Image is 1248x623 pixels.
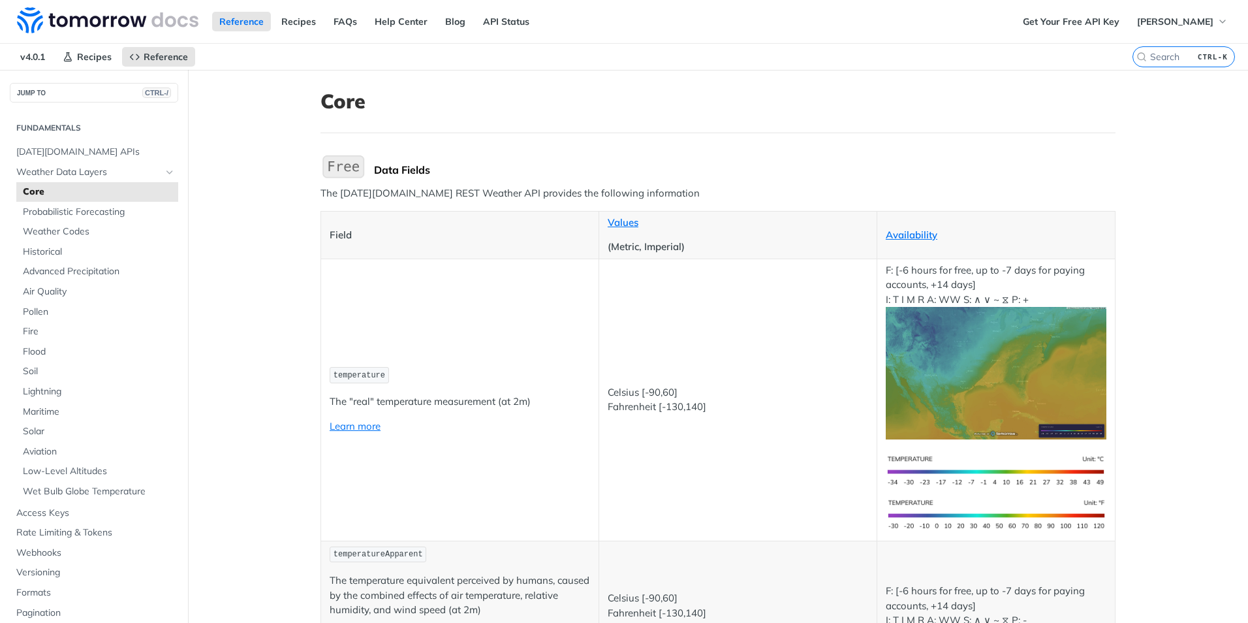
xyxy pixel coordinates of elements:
[274,12,323,31] a: Recipes
[1136,52,1147,62] svg: Search
[142,88,171,98] span: CTRL-/
[886,449,1106,493] img: temperature-si
[1130,12,1235,31] button: [PERSON_NAME]
[16,146,175,159] span: [DATE][DOMAIN_NAME] APIs
[10,563,178,583] a: Versioning
[10,163,178,182] a: Weather Data LayersHide subpages for Weather Data Layers
[608,591,868,620] p: Celsius [-90,60] Fahrenheit [-130,140]
[212,12,271,31] a: Reference
[16,422,178,441] a: Solar
[17,7,198,33] img: Tomorrow.io Weather API Docs
[16,566,175,579] span: Versioning
[13,47,52,67] span: v4.0.1
[16,526,175,539] span: Rate Limiting & Tokens
[16,202,178,222] a: Probabilistic Forecasting
[23,306,175,319] span: Pollen
[10,583,178,603] a: Formats
[23,325,175,338] span: Fire
[23,285,175,298] span: Air Quality
[10,142,178,162] a: [DATE][DOMAIN_NAME] APIs
[16,182,178,202] a: Core
[55,47,119,67] a: Recipes
[330,420,381,432] a: Learn more
[23,445,175,458] span: Aviation
[320,186,1115,201] p: The [DATE][DOMAIN_NAME] REST Weather API provides the following information
[16,242,178,262] a: Historical
[367,12,435,31] a: Help Center
[23,365,175,378] span: Soil
[330,394,590,409] p: The "real" temperature measurement (at 2m)
[334,550,423,559] span: temperatureApparent
[77,51,112,63] span: Recipes
[16,482,178,502] a: Wet Bulb Globe Temperature
[10,523,178,543] a: Rate Limiting & Tokens
[320,89,1115,113] h1: Core
[886,229,937,241] a: Availability
[16,382,178,402] a: Lightning
[1137,16,1213,27] span: [PERSON_NAME]
[16,342,178,362] a: Flood
[330,228,590,243] p: Field
[23,465,175,478] span: Low-Level Altitudes
[122,47,195,67] a: Reference
[164,167,175,178] button: Hide subpages for Weather Data Layers
[16,586,175,599] span: Formats
[608,240,868,255] p: (Metric, Imperial)
[16,402,178,422] a: Maritime
[16,442,178,462] a: Aviation
[334,371,385,380] span: temperature
[608,216,638,229] a: Values
[326,12,364,31] a: FAQs
[10,503,178,523] a: Access Keys
[16,166,161,179] span: Weather Data Layers
[23,345,175,359] span: Flood
[23,425,175,438] span: Solar
[16,322,178,342] a: Fire
[10,543,178,563] a: Webhooks
[886,464,1106,476] span: Expand image
[16,362,178,381] a: Soil
[886,493,1106,537] img: temperature-us
[23,485,175,498] span: Wet Bulb Globe Temperature
[438,12,473,31] a: Blog
[1016,12,1127,31] a: Get Your Free API Key
[374,163,1115,176] div: Data Fields
[16,302,178,322] a: Pollen
[10,83,178,103] button: JUMP TOCTRL-/
[16,607,175,620] span: Pagination
[16,462,178,481] a: Low-Level Altitudes
[23,385,175,398] span: Lightning
[16,282,178,302] a: Air Quality
[16,262,178,281] a: Advanced Precipitation
[330,573,590,618] p: The temperature equivalent perceived by humans, caused by the combined effects of air temperature...
[16,507,175,520] span: Access Keys
[23,265,175,278] span: Advanced Precipitation
[16,222,178,242] a: Weather Codes
[1194,50,1231,63] kbd: CTRL-K
[10,603,178,623] a: Pagination
[144,51,188,63] span: Reference
[886,507,1106,520] span: Expand image
[886,263,1106,439] p: F: [-6 hours for free, up to -7 days for paying accounts, +14 days] I: T I M R A: WW S: ∧ ∨ ~ ⧖ P: +
[886,307,1106,439] img: temperature
[10,122,178,134] h2: Fundamentals
[23,406,175,419] span: Maritime
[23,206,175,219] span: Probabilistic Forecasting
[23,225,175,238] span: Weather Codes
[16,547,175,560] span: Webhooks
[23,246,175,259] span: Historical
[886,366,1106,379] span: Expand image
[608,385,868,415] p: Celsius [-90,60] Fahrenheit [-130,140]
[476,12,537,31] a: API Status
[23,185,175,199] span: Core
